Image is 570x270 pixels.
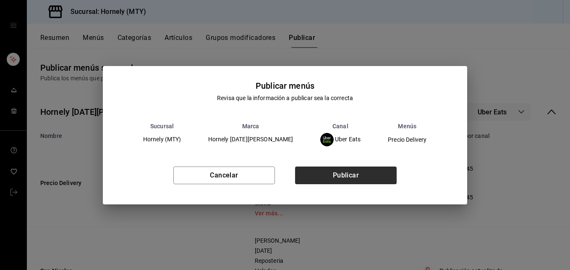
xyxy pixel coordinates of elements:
div: Revisa que la información a publicar sea la correcta [217,94,353,103]
span: Precio Delivery [388,137,426,143]
th: Marca [195,123,307,130]
div: Publicar menús [256,79,314,92]
div: Uber Eats [320,133,361,146]
button: Cancelar [173,167,275,184]
th: Menús [374,123,440,130]
td: Hornely (MTY) [130,130,195,150]
th: Sucursal [130,123,195,130]
button: Publicar [295,167,397,184]
td: Hornely [DATE][PERSON_NAME] [195,130,307,150]
th: Canal [307,123,374,130]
